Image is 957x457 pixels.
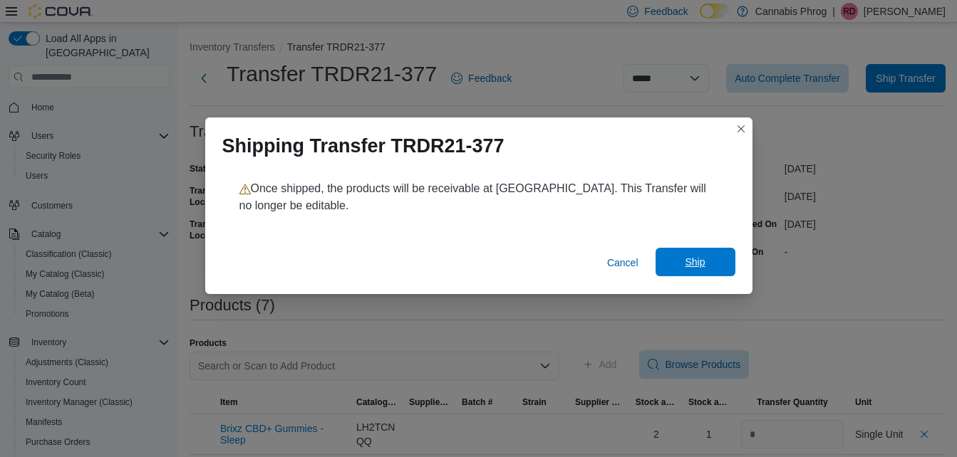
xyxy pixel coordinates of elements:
span: Ship [685,255,705,269]
button: Ship [656,248,735,276]
span: Cancel [607,256,638,270]
button: Cancel [601,248,644,277]
h1: Shipping Transfer TRDR21-377 [222,135,505,157]
button: Closes this modal window [733,120,750,137]
p: Once shipped, the products will be receivable at [GEOGRAPHIC_DATA]. This Transfer will no longer ... [239,180,718,214]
